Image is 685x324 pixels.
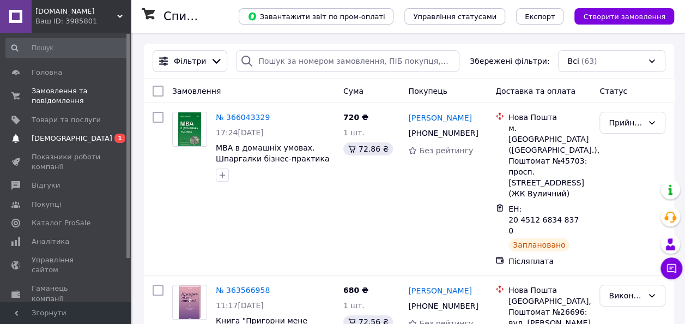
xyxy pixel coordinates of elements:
[581,57,597,65] span: (63)
[343,113,368,122] span: 720 ₴
[525,13,555,21] span: Експорт
[163,10,274,23] h1: Список замовлень
[35,16,131,26] div: Ваш ID: 3985801
[343,286,368,295] span: 680 ₴
[406,125,478,141] div: [PHONE_NUMBER]
[32,218,90,228] span: Каталог ProSale
[609,290,643,302] div: Виконано
[574,8,674,25] button: Створити замовлення
[408,87,447,95] span: Покупець
[583,13,665,21] span: Створити замовлення
[343,87,363,95] span: Cума
[343,128,365,137] span: 1 шт.
[216,286,270,295] a: № 363566958
[178,112,201,146] img: Фото товару
[114,134,125,143] span: 1
[236,50,459,72] input: Пошук за номером замовлення, ПІБ покупця, номером телефону, Email, номером накладної
[508,123,591,199] div: м. [GEOGRAPHIC_DATA] ([GEOGRAPHIC_DATA].), Поштомат №45703: просп. [STREET_ADDRESS] (ЖК Вуличний)
[239,8,393,25] button: Завантажити звіт по пром-оплаті
[179,285,201,319] img: Фото товару
[32,284,101,303] span: Гаманець компанії
[216,301,264,310] span: 11:17[DATE]
[32,152,101,172] span: Показники роботи компанії
[408,112,471,123] a: [PERSON_NAME]
[343,301,365,310] span: 1 шт.
[172,285,207,320] a: Фото товару
[174,56,206,67] span: Фільтри
[172,87,221,95] span: Замовлення
[216,113,270,122] a: № 366043329
[216,143,329,185] a: MBA в домашніх умовах. Шпаргалки бізнес-практика [PERSON_NAME] ( українською мовою)
[172,112,207,147] a: Фото товару
[516,8,564,25] button: Експорт
[343,142,393,155] div: 72.86 ₴
[32,134,112,143] span: [DEMOGRAPHIC_DATA]
[32,255,101,275] span: Управління сайтом
[660,257,682,279] button: Чат з покупцем
[5,38,129,58] input: Пошук
[32,200,61,209] span: Покупці
[35,7,117,16] span: BIGBOOKS.UA
[508,256,591,267] div: Післяплата
[508,285,591,296] div: Нова Пошта
[406,298,478,314] div: [PHONE_NUMBER]
[599,87,627,95] span: Статус
[32,86,101,106] span: Замовлення та повідомлення
[495,87,575,95] span: Доставка та оплата
[563,11,674,20] a: Створити замовлення
[470,56,549,67] span: Збережені фільтри:
[404,8,505,25] button: Управління статусами
[32,181,60,190] span: Відгуки
[419,146,473,155] span: Без рейтингу
[609,117,643,129] div: Прийнято
[567,56,579,67] span: Всі
[247,11,385,21] span: Завантажити звіт по пром-оплаті
[508,205,579,235] span: ЕН: 20 4512 6834 8370
[413,13,496,21] span: Управління статусами
[216,128,264,137] span: 17:24[DATE]
[408,285,471,296] a: [PERSON_NAME]
[508,238,570,251] div: Заплановано
[32,115,101,125] span: Товари та послуги
[32,237,69,247] span: Аналітика
[508,112,591,123] div: Нова Пошта
[32,68,62,77] span: Головна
